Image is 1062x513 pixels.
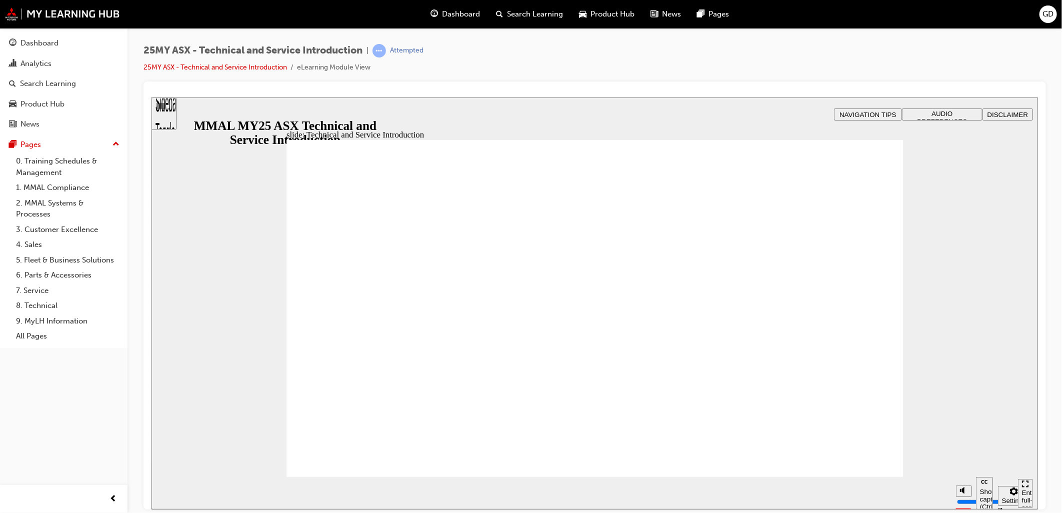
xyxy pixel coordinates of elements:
[804,388,820,399] button: Mute (Ctrl+Alt+M)
[579,8,586,20] span: car-icon
[20,58,51,69] div: Analytics
[828,390,837,413] div: Show captions (Ctrl+Alt+C)
[9,59,16,68] span: chart-icon
[297,62,370,73] li: eLearning Module View
[143,45,362,56] span: 25MY ASX - Technical and Service Introduction
[9,120,16,129] span: news-icon
[20,78,76,89] div: Search Learning
[20,118,39,130] div: News
[689,4,737,24] a: pages-iconPages
[488,4,571,24] a: search-iconSearch Learning
[12,222,123,237] a: 3. Customer Excellence
[20,37,58,49] div: Dashboard
[12,283,123,298] a: 7. Service
[9,140,16,149] span: pages-icon
[9,39,16,48] span: guage-icon
[4,74,123,93] a: Search Learning
[4,135,123,154] button: Pages
[4,54,123,73] a: Analytics
[12,237,123,252] a: 4. Sales
[799,379,861,412] div: misc controls
[662,8,681,20] span: News
[9,79,16,88] span: search-icon
[12,313,123,329] a: 9. MyLH Information
[824,379,841,412] button: Show captions (Ctrl+Alt+C)
[805,400,870,408] input: volume
[112,138,119,151] span: up-icon
[708,8,729,20] span: Pages
[642,4,689,24] a: news-iconNews
[143,63,287,71] a: 25MY ASX - Technical and Service Introduction
[682,11,750,23] button: NAVIGATION TIPS
[12,267,123,283] a: 6. Parts & Accessories
[5,7,120,20] img: mmal
[571,4,642,24] a: car-iconProduct Hub
[697,8,704,20] span: pages-icon
[366,45,368,56] span: |
[12,195,123,222] a: 2. MMAL Systems & Processes
[372,44,386,57] span: learningRecordVerb_ATTEMPT-icon
[766,12,816,27] span: AUDIO PREFERENCES
[12,252,123,268] a: 5. Fleet & Business Solutions
[12,328,123,344] a: All Pages
[442,8,480,20] span: Dashboard
[12,180,123,195] a: 1. MMAL Compliance
[507,8,563,20] span: Search Learning
[866,379,881,412] nav: slide navigation
[866,381,881,410] button: Enter full-screen (Ctrl+Alt+F)
[870,391,877,421] div: Enter full-screen (Ctrl+Alt+F)
[750,11,831,23] button: AUDIO PREFERENCES
[836,13,876,21] span: DISCLAIMER
[1043,8,1054,20] span: GD
[4,32,123,135] button: DashboardAnalyticsSearch LearningProduct HubNews
[12,298,123,313] a: 8. Technical
[650,8,658,20] span: news-icon
[850,399,874,407] div: Settings
[831,11,881,23] button: DISCLAIMER
[846,408,866,438] label: Zoom to fit
[4,34,123,52] a: Dashboard
[20,139,41,150] div: Pages
[9,100,16,109] span: car-icon
[390,46,423,55] div: Attempted
[688,13,744,21] span: NAVIGATION TIPS
[846,388,878,408] button: Settings
[430,8,438,20] span: guage-icon
[12,153,123,180] a: 0. Training Schedules & Management
[20,98,64,110] div: Product Hub
[496,8,503,20] span: search-icon
[422,4,488,24] a: guage-iconDashboard
[4,115,123,133] a: News
[110,493,117,505] span: prev-icon
[1039,5,1057,23] button: GD
[4,95,123,113] a: Product Hub
[590,8,634,20] span: Product Hub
